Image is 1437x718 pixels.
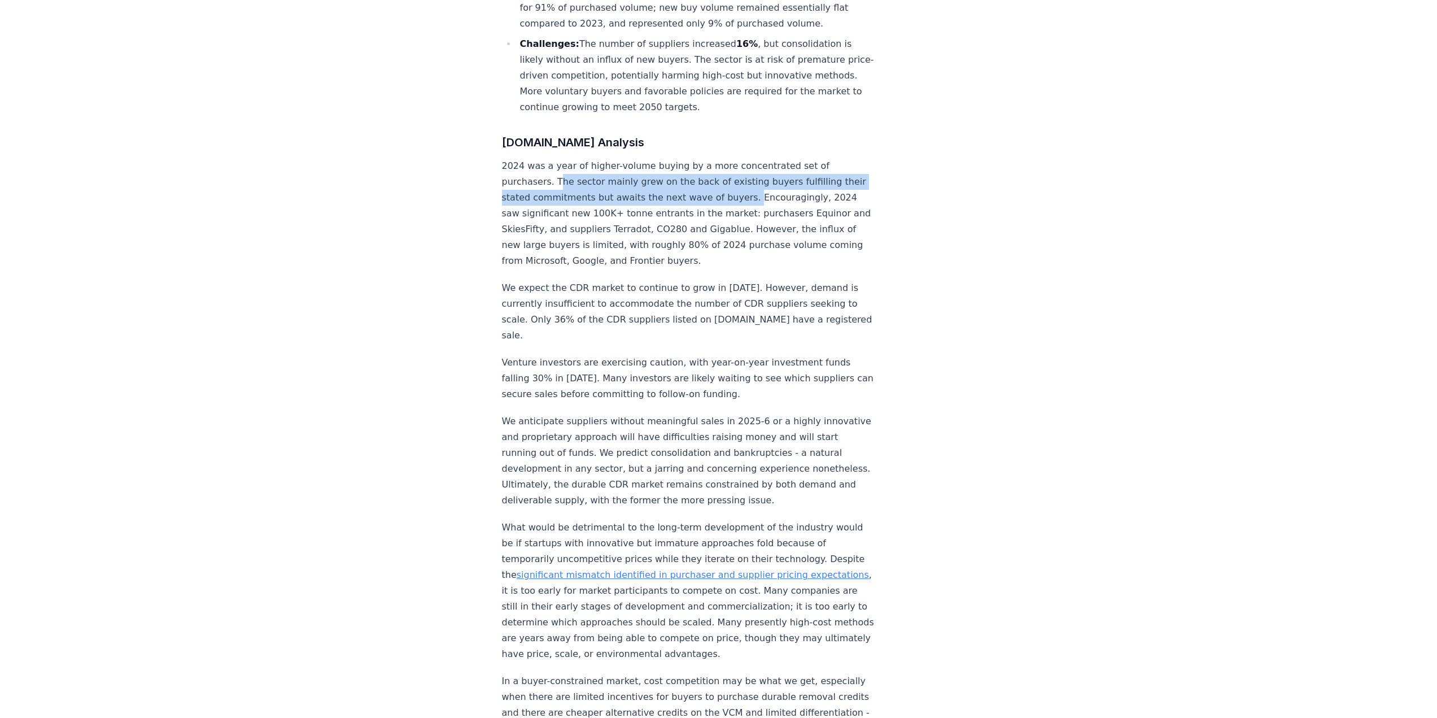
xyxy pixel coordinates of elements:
li: The number of suppliers increased , but consolidation is likely without an influx of new buyers. ... [517,36,876,115]
p: Venture investors are exercising caution, with year-on-year investment funds falling 30% in [DATE... [502,355,876,402]
p: 2024 was a year of higher-volume buying by a more concentrated set of purchasers. The sector main... [502,158,876,269]
p: What would be detrimental to the long-term development of the industry would be if startups with ... [502,520,876,662]
a: significant mismatch identified in purchaser and supplier pricing expectations [517,569,869,580]
p: We expect the CDR market to continue to grow in [DATE]. However, demand is currently insufficient... [502,280,876,343]
h3: [DOMAIN_NAME] Analysis [502,133,876,151]
p: We anticipate suppliers without meaningful sales in 2025-6 or a highly innovative and proprietary... [502,414,876,508]
strong: Challenges: [520,38,579,49]
strong: 16% [736,38,758,49]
